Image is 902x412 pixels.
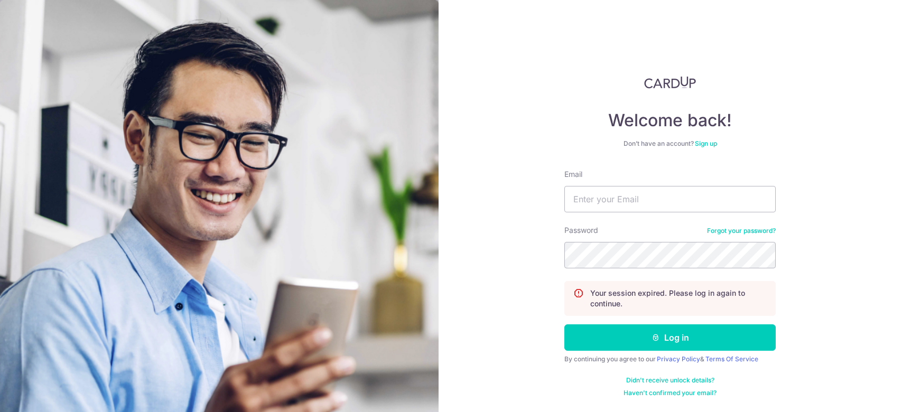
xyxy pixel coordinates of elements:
a: Didn't receive unlock details? [626,376,714,385]
img: CardUp Logo [644,76,696,89]
input: Enter your Email [564,186,776,212]
p: Your session expired. Please log in again to continue. [590,288,767,309]
label: Password [564,225,598,236]
a: Sign up [695,139,717,147]
div: By continuing you agree to our & [564,355,776,363]
a: Forgot your password? [707,227,776,235]
a: Privacy Policy [657,355,700,363]
label: Email [564,169,582,180]
a: Haven't confirmed your email? [624,389,717,397]
h4: Welcome back! [564,110,776,131]
a: Terms Of Service [705,355,758,363]
button: Log in [564,324,776,351]
div: Don’t have an account? [564,139,776,148]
